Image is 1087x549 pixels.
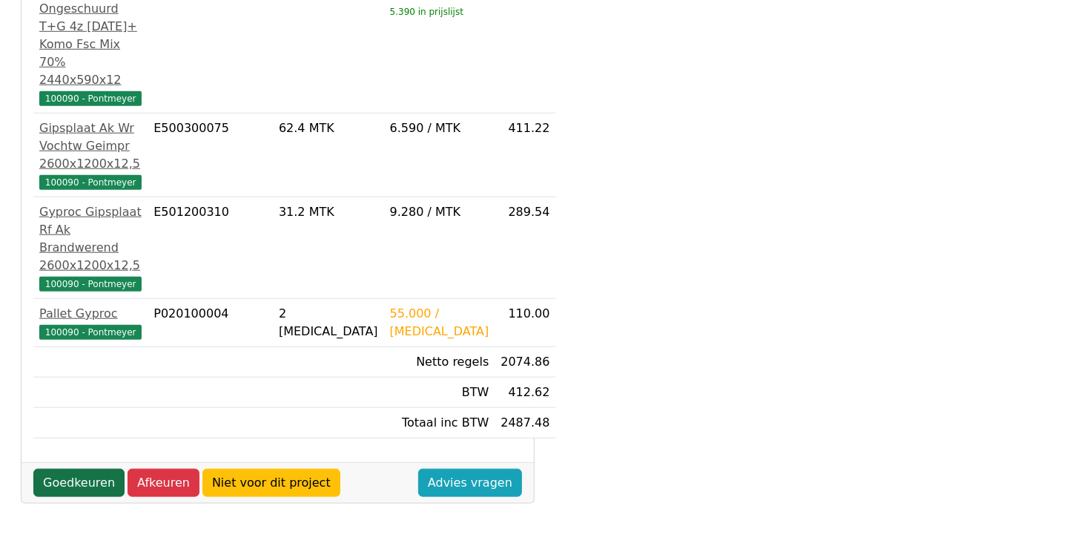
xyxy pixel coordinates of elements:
[39,119,142,173] div: Gipsplaat Ak Wr Vochtw Geimpr 2600x1200x12,5
[390,7,463,17] sub: 5.390 in prijslijst
[418,469,522,497] a: Advies vragen
[495,299,555,347] td: 110.00
[495,114,555,197] td: 411.22
[495,378,555,408] td: 412.62
[390,119,489,137] div: 6.590 / MTK
[39,277,142,292] span: 100090 - Pontmeyer
[39,305,142,341] a: Pallet Gyproc100090 - Pontmeyer
[202,469,340,497] a: Niet voor dit project
[33,469,125,497] a: Goedkeuren
[148,197,273,299] td: E501200310
[39,119,142,191] a: Gipsplaat Ak Wr Vochtw Geimpr 2600x1200x12,5100090 - Pontmeyer
[39,91,142,106] span: 100090 - Pontmeyer
[495,347,555,378] td: 2074.86
[279,203,378,221] div: 31.2 MTK
[390,305,489,341] div: 55.000 / [MEDICAL_DATA]
[384,378,495,408] td: BTW
[39,325,142,340] span: 100090 - Pontmeyer
[279,305,378,341] div: 2 [MEDICAL_DATA]
[279,119,378,137] div: 62.4 MTK
[39,203,142,274] div: Gyproc Gipsplaat Rf Ak Brandwerend 2600x1200x12,5
[148,299,273,347] td: P020100004
[39,305,142,323] div: Pallet Gyproc
[495,408,555,438] td: 2487.48
[148,114,273,197] td: E500300075
[39,203,142,292] a: Gyproc Gipsplaat Rf Ak Brandwerend 2600x1200x12,5100090 - Pontmeyer
[384,347,495,378] td: Netto regels
[128,469,199,497] a: Afkeuren
[495,197,555,299] td: 289.54
[390,203,489,221] div: 9.280 / MTK
[39,175,142,190] span: 100090 - Pontmeyer
[384,408,495,438] td: Totaal inc BTW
